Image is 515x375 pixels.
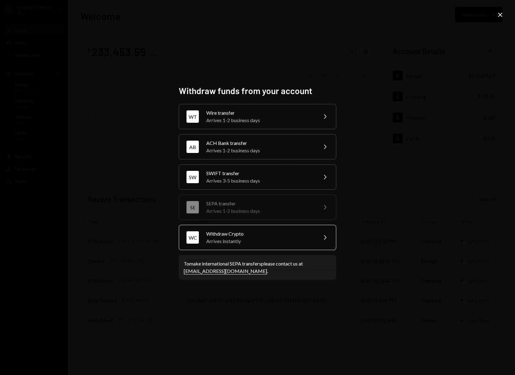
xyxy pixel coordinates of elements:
div: Arrives 1-2 business days [206,207,314,215]
a: [EMAIL_ADDRESS][DOMAIN_NAME] [184,268,267,274]
button: WCWithdraw CryptoArrives instantly [179,225,336,250]
div: Arrives 1-2 business days [206,117,314,124]
div: ACH Bank transfer [206,139,314,147]
div: SW [186,171,199,183]
button: SESEPA transferArrives 1-2 business days [179,195,336,220]
div: SEPA transfer [206,200,314,207]
div: Arrives 3-5 business days [206,177,314,184]
div: WT [186,110,199,123]
button: ABACH Bank transferArrives 1-2 business days [179,134,336,159]
div: Wire transfer [206,109,314,117]
button: SWSWIFT transferArrives 3-5 business days [179,164,336,190]
div: Withdraw Crypto [206,230,314,237]
div: To make international SEPA transfers please contact us at . [184,260,331,275]
div: AB [186,141,199,153]
div: SWIFT transfer [206,170,314,177]
h2: Withdraw funds from your account [179,85,336,97]
div: Arrives 1-2 business days [206,147,314,154]
div: WC [186,231,199,244]
div: Arrives instantly [206,237,314,245]
div: SE [186,201,199,213]
button: WTWire transferArrives 1-2 business days [179,104,336,129]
